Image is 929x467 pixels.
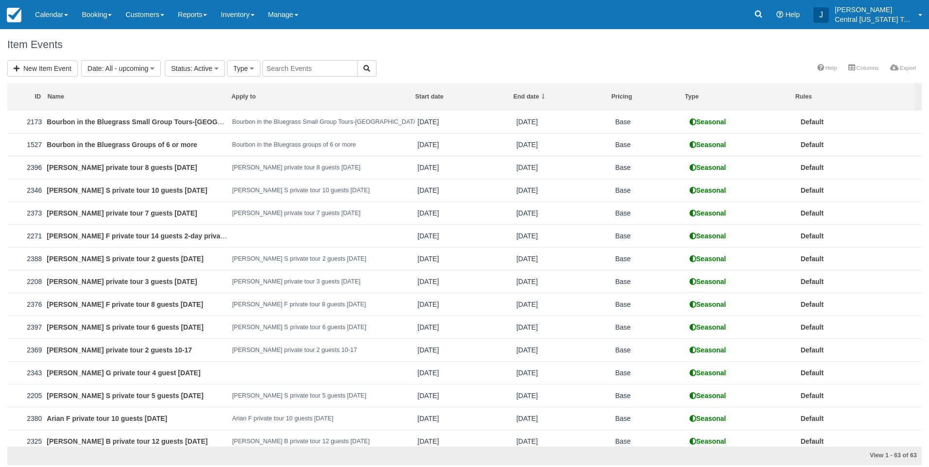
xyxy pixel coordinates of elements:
[232,278,413,285] em: [PERSON_NAME] private tour 3 guests [DATE]
[801,437,824,445] a: Default
[415,224,514,247] td: 10/24/25
[230,407,415,430] td: Arian F private tour 10 guests 10-17-25
[47,346,192,354] a: [PERSON_NAME] private tour 2 guests 10-17
[232,164,413,171] em: [PERSON_NAME] private tour 8 guests [DATE]
[7,430,44,452] td: 2325
[801,278,824,285] a: Default
[47,369,200,377] a: [PERSON_NAME] G private tour 4 guest [DATE]
[230,293,415,316] td: Rebekah F private tour 8 guests 10-18-25
[687,179,798,201] td: Seasonal
[689,346,726,354] strong: Seasonal
[231,93,409,101] div: Apply to
[687,361,798,384] td: Seasonal
[801,392,824,400] a: Default
[798,224,922,247] td: Default
[785,11,800,18] span: Help
[230,247,415,270] td: Jana S private tour 2 guests 10-23-2025
[689,415,726,422] strong: Seasonal
[514,430,613,452] td: 10/17/25
[44,361,229,384] td: Michaels G private tour 4 guest 10-17-2025
[47,278,197,285] a: [PERSON_NAME] private tour 3 guests [DATE]
[843,61,884,75] a: Columns
[232,415,413,422] em: Arian F private tour 10 guests [DATE]
[232,210,413,217] em: [PERSON_NAME] private tour 7 guests [DATE]
[44,293,229,316] td: Rebekah F private tour 8 guests 10-18-25
[7,179,44,201] td: 2346
[801,255,824,263] a: Default
[613,430,687,452] td: Base
[415,407,514,430] td: 10/17/25
[415,338,514,361] td: 10/17/25
[47,323,204,331] a: [PERSON_NAME] S private tour 6 guests [DATE]
[613,361,687,384] td: Base
[514,156,613,179] td: 11/15/25
[801,209,824,217] a: Default
[415,133,514,156] td: 11/05/24
[514,338,613,361] td: 10/17/25
[7,407,44,430] td: 2380
[415,361,514,384] td: 10/17/25
[835,5,912,15] p: [PERSON_NAME]
[514,111,613,133] td: 01/01/26
[801,164,824,171] a: Default
[232,324,413,331] em: [PERSON_NAME] S private tour 6 guests [DATE]
[230,270,415,293] td: Daniel P private tour 3 guests 10-23-2025
[44,179,229,201] td: Catherine S private tour 10 guests 10-25-2025
[7,39,236,50] h1: Item Events
[514,179,613,201] td: 10/25/25
[415,201,514,224] td: 10/25/25
[613,201,687,224] td: Base
[687,224,798,247] td: Seasonal
[44,133,229,156] td: Bourbon in the Bluegrass Groups of 6 or more
[687,111,798,133] td: Seasonal
[613,224,687,247] td: Base
[415,384,514,407] td: 10/17/25
[232,438,413,445] em: [PERSON_NAME] B private tour 12 guests [DATE]
[801,118,824,126] a: Default
[613,407,687,430] td: Base
[44,111,229,133] td: Bourbon in the Bluegrass Small Group Tours-Lexington area pickup (up to 4 guests) - 2025
[687,270,798,293] td: Seasonal
[87,65,102,72] span: Date
[44,407,229,430] td: Arian F private tour 10 guests 10-17-25
[613,270,687,293] td: Base
[811,61,922,76] ul: More
[44,247,229,270] td: Jana S private tour 2 guests 10-23-2025
[171,65,190,72] span: Status
[798,338,922,361] td: Default
[798,270,922,293] td: Default
[415,430,514,452] td: 10/17/25
[415,293,514,316] td: 10/18/25
[190,65,212,72] span: : Active
[689,300,726,308] strong: Seasonal
[232,118,413,125] em: Bourbon in the Bluegrass Small Group Tours-[GEOGRAPHIC_DATA] area pickup (up to 4 guests) - 2025
[7,338,44,361] td: 2369
[415,270,514,293] td: 10/23/25
[622,451,917,460] div: View 1 - 63 of 63
[687,338,798,361] td: Seasonal
[798,407,922,430] td: Default
[689,392,726,400] strong: Seasonal
[81,60,161,77] button: Date: All - upcoming
[801,141,824,149] a: Default
[689,278,726,285] strong: Seasonal
[415,93,507,101] div: Start date
[230,156,415,179] td: Don K private tour 8 guests 11-15-2025
[613,247,687,270] td: Base
[835,15,912,24] p: Central [US_STATE] Tours
[613,156,687,179] td: Base
[232,187,413,194] em: [PERSON_NAME] S private tour 10 guests [DATE]
[798,361,922,384] td: Default
[47,255,204,263] a: [PERSON_NAME] S private tour 2 guests [DATE]
[7,201,44,224] td: 2373
[102,65,149,72] span: : All - upcoming
[514,270,613,293] td: 10/23/25
[689,209,726,217] strong: Seasonal
[798,316,922,338] td: Default
[47,186,207,194] a: [PERSON_NAME] S private tour 10 guests [DATE]
[514,247,613,270] td: 10/23/25
[613,384,687,407] td: Base
[514,316,613,338] td: 10/18/25
[7,111,44,133] td: 2173
[7,361,44,384] td: 2343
